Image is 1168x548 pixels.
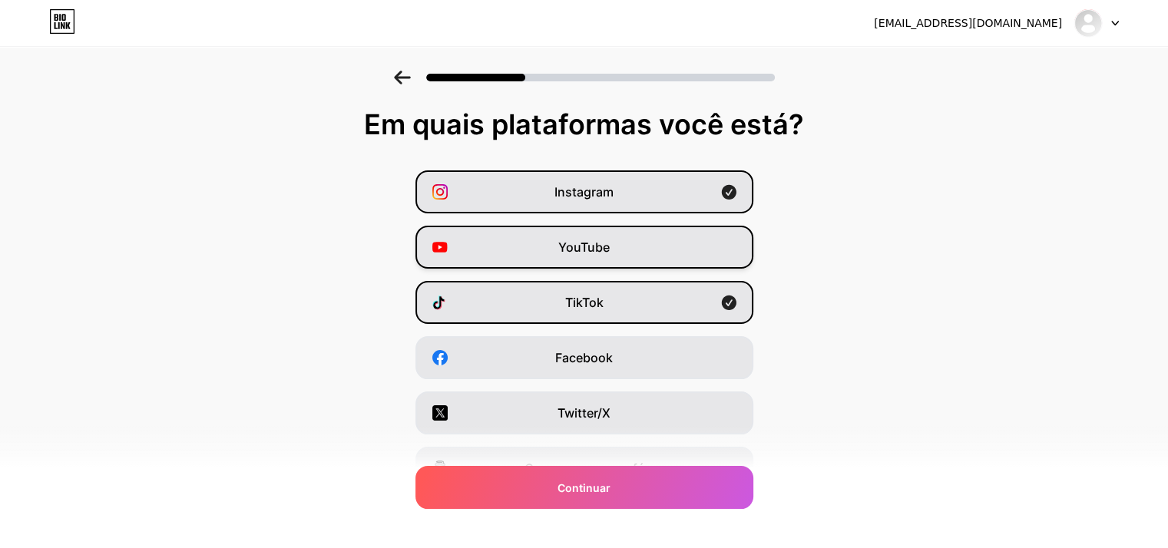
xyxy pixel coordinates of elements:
font: TikTok [565,295,604,310]
font: [EMAIL_ADDRESS][DOMAIN_NAME] [874,17,1062,29]
font: Compre-me um café [524,461,644,476]
font: YouTube [558,239,610,255]
font: Facebook [555,350,613,365]
font: Instagram [554,184,614,200]
font: Em quais plataformas você está? [364,107,804,141]
font: Continuar [558,481,610,494]
img: carmona [1074,8,1103,38]
font: Twitter/X [558,405,610,421]
font: Snapchat [556,516,612,531]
